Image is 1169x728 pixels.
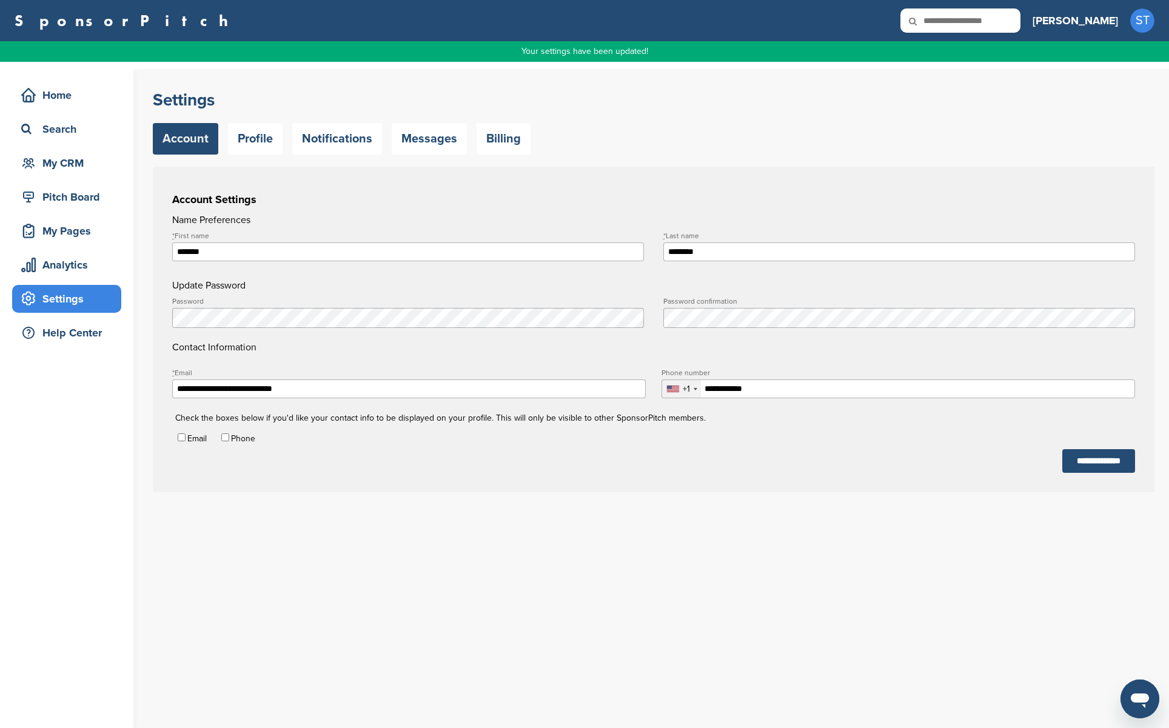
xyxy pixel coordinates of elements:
label: Password confirmation [663,298,1135,305]
label: Password [172,298,644,305]
label: Phone number [662,369,1134,376]
a: Analytics [12,251,121,279]
a: Profile [228,123,283,155]
div: My CRM [18,152,121,174]
a: Help Center [12,319,121,347]
div: Settings [18,288,121,310]
a: Pitch Board [12,183,121,211]
a: Search [12,115,121,143]
h4: Contact Information [172,298,1135,355]
div: Search [18,118,121,140]
a: My Pages [12,217,121,245]
label: Email [172,369,645,376]
div: Home [18,84,121,106]
div: Pitch Board [18,186,121,208]
div: My Pages [18,220,121,242]
div: Selected country [662,380,701,398]
h2: Settings [153,89,1154,111]
h4: Name Preferences [172,213,1135,227]
abbr: required [663,232,666,240]
label: Last name [663,232,1135,239]
a: Billing [477,123,531,155]
a: Settings [12,285,121,313]
iframe: Button to launch messaging window [1120,680,1159,718]
h4: Update Password [172,278,1135,293]
a: Messages [392,123,467,155]
a: Account [153,123,218,155]
label: Email [187,433,207,444]
abbr: required [172,232,175,240]
div: Analytics [18,254,121,276]
a: SponsorPitch [15,13,236,28]
h3: [PERSON_NAME] [1033,12,1118,29]
div: +1 [683,385,690,393]
div: Help Center [18,322,121,344]
label: Phone [231,433,255,444]
span: ST [1130,8,1154,33]
a: Home [12,81,121,109]
a: Notifications [292,123,382,155]
label: First name [172,232,644,239]
abbr: required [172,369,175,377]
a: [PERSON_NAME] [1033,7,1118,34]
h3: Account Settings [172,191,1135,208]
a: My CRM [12,149,121,177]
